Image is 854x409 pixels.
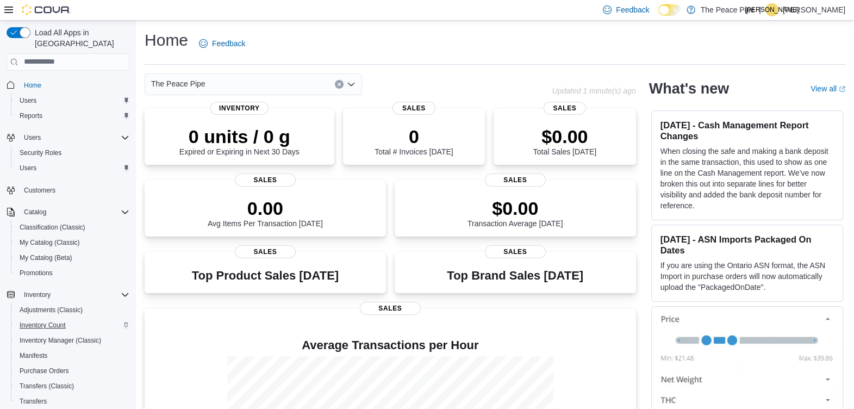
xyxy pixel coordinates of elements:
[20,164,36,172] span: Users
[485,173,546,187] span: Sales
[11,333,134,348] button: Inventory Manager (Classic)
[839,86,845,92] svg: External link
[15,303,87,317] a: Adjustments (Classic)
[15,364,129,377] span: Purchase Orders
[15,334,105,347] a: Inventory Manager (Classic)
[360,302,421,315] span: Sales
[15,146,66,159] a: Security Roles
[24,186,55,195] span: Customers
[15,221,90,234] a: Classification (Classic)
[745,3,799,16] span: [PERSON_NAME]
[11,394,134,409] button: Transfers
[15,319,129,332] span: Inventory Count
[544,102,586,115] span: Sales
[15,303,129,317] span: Adjustments (Classic)
[145,29,188,51] h1: Home
[208,197,323,219] p: 0.00
[20,206,51,219] button: Catalog
[467,197,563,228] div: Transaction Average [DATE]
[660,120,834,141] h3: [DATE] - Cash Management Report Changes
[24,133,41,142] span: Users
[15,319,70,332] a: Inventory Count
[20,288,129,301] span: Inventory
[765,3,778,16] div: Jihan Al-Zawati
[20,367,69,375] span: Purchase Orders
[24,290,51,299] span: Inventory
[20,131,129,144] span: Users
[20,206,129,219] span: Catalog
[20,306,83,314] span: Adjustments (Classic)
[15,236,84,249] a: My Catalog (Classic)
[15,334,129,347] span: Inventory Manager (Classic)
[235,173,296,187] span: Sales
[11,108,134,123] button: Reports
[15,267,129,280] span: Promotions
[15,395,129,408] span: Transfers
[20,351,47,360] span: Manifests
[533,126,596,147] p: $0.00
[20,184,60,197] a: Customers
[15,364,73,377] a: Purchase Orders
[20,288,55,301] button: Inventory
[15,251,77,264] a: My Catalog (Beta)
[2,130,134,145] button: Users
[660,260,834,293] p: If you are using the Ontario ASN format, the ASN Import in purchase orders will now automatically...
[783,3,845,16] p: [PERSON_NAME]
[30,27,129,49] span: Load All Apps in [GEOGRAPHIC_DATA]
[20,183,129,197] span: Customers
[151,77,205,90] span: The Peace Pipe
[11,235,134,250] button: My Catalog (Classic)
[179,126,300,156] div: Expired or Expiring in Next 30 Days
[179,126,300,147] p: 0 units / 0 g
[20,269,53,277] span: Promotions
[15,251,129,264] span: My Catalog (Beta)
[212,38,245,49] span: Feedback
[616,4,649,15] span: Feedback
[11,250,134,265] button: My Catalog (Beta)
[15,109,129,122] span: Reports
[552,86,635,95] p: Updated 1 minute(s) ago
[22,4,71,15] img: Cova
[2,182,134,198] button: Customers
[15,349,129,362] span: Manifests
[11,379,134,394] button: Transfers (Classic)
[11,160,134,176] button: Users
[649,80,729,97] h2: What's new
[811,84,845,93] a: View allExternal link
[20,336,101,345] span: Inventory Manager (Classic)
[15,221,129,234] span: Classification (Classic)
[192,269,339,282] h3: Top Product Sales [DATE]
[15,380,78,393] a: Transfers (Classic)
[20,96,36,105] span: Users
[2,77,134,93] button: Home
[447,269,583,282] h3: Top Brand Sales [DATE]
[208,197,323,228] div: Avg Items Per Transaction [DATE]
[20,238,80,247] span: My Catalog (Classic)
[195,33,250,54] a: Feedback
[235,245,296,258] span: Sales
[20,78,129,92] span: Home
[2,287,134,302] button: Inventory
[20,321,66,330] span: Inventory Count
[15,236,129,249] span: My Catalog (Classic)
[20,79,46,92] a: Home
[11,145,134,160] button: Security Roles
[210,102,269,115] span: Inventory
[15,395,51,408] a: Transfers
[15,109,47,122] a: Reports
[15,349,52,362] a: Manifests
[2,205,134,220] button: Catalog
[485,245,546,258] span: Sales
[11,93,134,108] button: Users
[24,81,41,90] span: Home
[20,253,72,262] span: My Catalog (Beta)
[20,382,74,391] span: Transfers (Classic)
[20,148,61,157] span: Security Roles
[658,4,681,16] input: Dark Mode
[467,197,563,219] p: $0.00
[375,126,453,147] p: 0
[375,126,453,156] div: Total # Invoices [DATE]
[15,94,129,107] span: Users
[24,208,46,216] span: Catalog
